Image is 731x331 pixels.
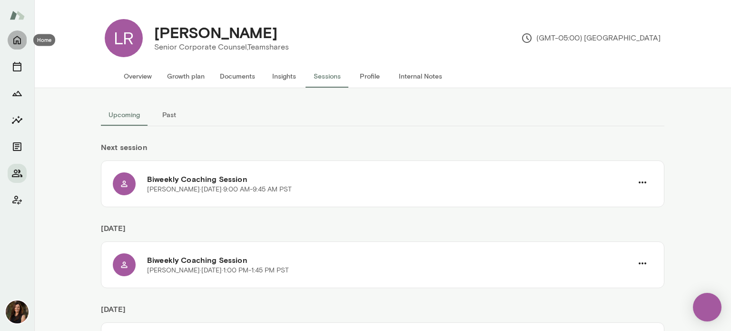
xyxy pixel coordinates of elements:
[8,30,27,50] button: Home
[8,84,27,103] button: Growth Plan
[8,164,27,183] button: Members
[8,57,27,76] button: Sessions
[148,103,190,126] button: Past
[6,301,29,323] img: Carrie Atkin
[101,141,664,160] h6: Next session
[154,41,289,53] p: Senior Corporate Counsel, Teamshares
[101,222,664,241] h6: [DATE]
[348,65,391,88] button: Profile
[263,65,306,88] button: Insights
[154,23,277,41] h4: [PERSON_NAME]
[8,191,27,210] button: Client app
[521,32,661,44] p: (GMT-05:00) [GEOGRAPHIC_DATA]
[116,65,159,88] button: Overview
[8,137,27,156] button: Documents
[33,34,55,46] div: Home
[212,65,263,88] button: Documents
[147,266,289,275] p: [PERSON_NAME] · [DATE] · 1:00 PM-1:45 PM PST
[147,185,292,194] p: [PERSON_NAME] · [DATE] · 9:00 AM-9:45 AM PST
[306,65,348,88] button: Sessions
[147,173,632,185] h6: Biweekly Coaching Session
[159,65,212,88] button: Growth plan
[8,110,27,130] button: Insights
[101,103,148,126] button: Upcoming
[10,6,25,24] img: Mento
[101,103,664,126] div: basic tabs example
[147,254,632,266] h6: Biweekly Coaching Session
[391,65,450,88] button: Internal Notes
[105,19,143,57] div: LR
[101,303,664,322] h6: [DATE]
